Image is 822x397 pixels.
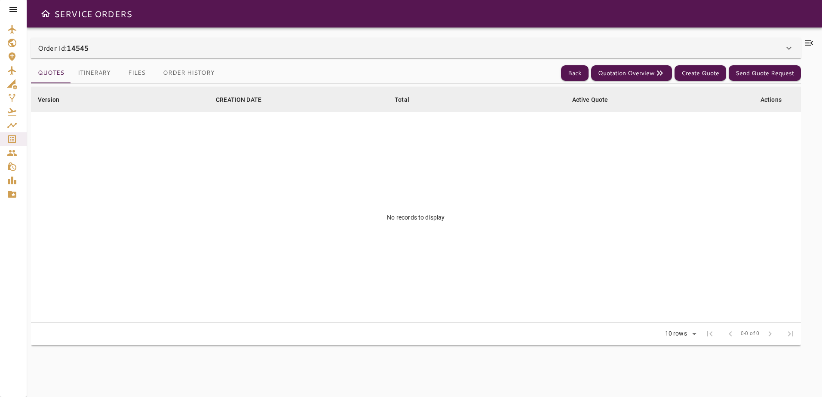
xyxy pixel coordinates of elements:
span: Total [395,95,420,105]
button: Open drawer [37,5,54,22]
div: 10 rows [663,330,689,337]
span: Previous Page [720,324,741,344]
span: First Page [699,324,720,344]
button: Itinerary [71,63,117,83]
button: Quotation Overview [591,65,672,81]
td: No records to display [31,112,801,323]
button: Files [117,63,156,83]
span: 0-0 of 0 [741,330,760,338]
div: Version [38,95,59,105]
span: Next Page [760,324,780,344]
button: Quotes [31,63,71,83]
button: Send Quote Request [729,65,801,81]
div: 10 rows [659,327,699,340]
div: basic tabs example [31,63,221,83]
span: Last Page [780,324,801,344]
div: CREATION DATE [216,95,261,105]
span: Version [38,95,71,105]
div: Active Quote [572,95,608,105]
p: Order Id: [38,43,89,53]
span: CREATION DATE [216,95,273,105]
b: 14545 [67,43,89,53]
button: Create Quote [675,65,726,81]
button: Back [561,65,589,81]
button: Order History [156,63,221,83]
span: Active Quote [572,95,620,105]
h6: SERVICE ORDERS [54,7,132,21]
div: Total [395,95,409,105]
div: Order Id:14545 [31,38,801,58]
